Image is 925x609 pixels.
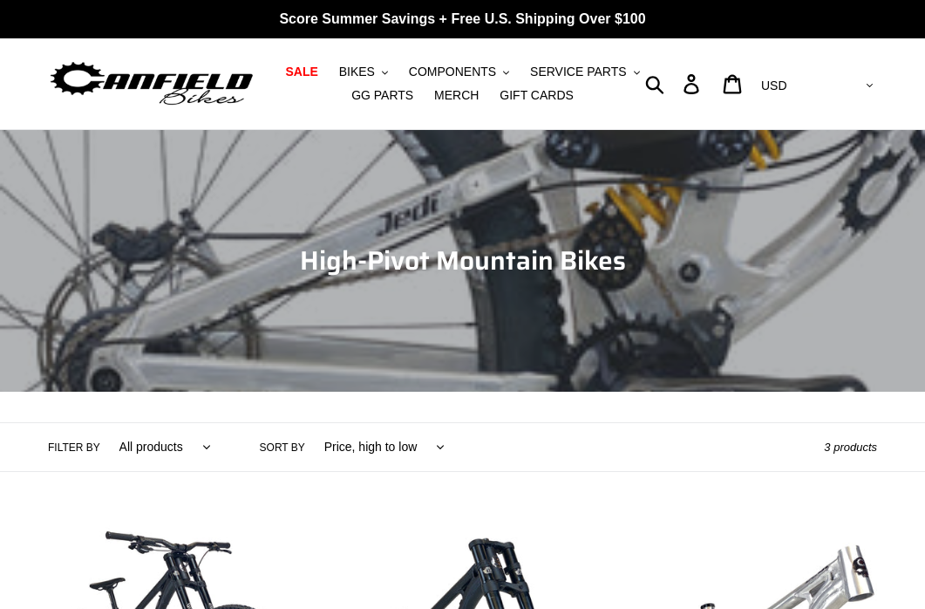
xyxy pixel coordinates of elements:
span: High-Pivot Mountain Bikes [300,240,626,281]
button: BIKES [330,60,397,84]
span: GG PARTS [351,88,413,103]
label: Sort by [260,440,305,455]
span: BIKES [339,65,375,79]
img: Canfield Bikes [48,58,255,109]
span: SALE [285,65,317,79]
button: COMPONENTS [400,60,518,84]
label: Filter by [48,440,100,455]
span: SERVICE PARTS [530,65,626,79]
span: GIFT CARDS [500,88,574,103]
a: GIFT CARDS [491,84,582,107]
a: MERCH [425,84,487,107]
span: COMPONENTS [409,65,496,79]
a: SALE [276,60,326,84]
a: GG PARTS [343,84,422,107]
button: SERVICE PARTS [521,60,648,84]
span: 3 products [824,441,877,454]
span: MERCH [434,88,479,103]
